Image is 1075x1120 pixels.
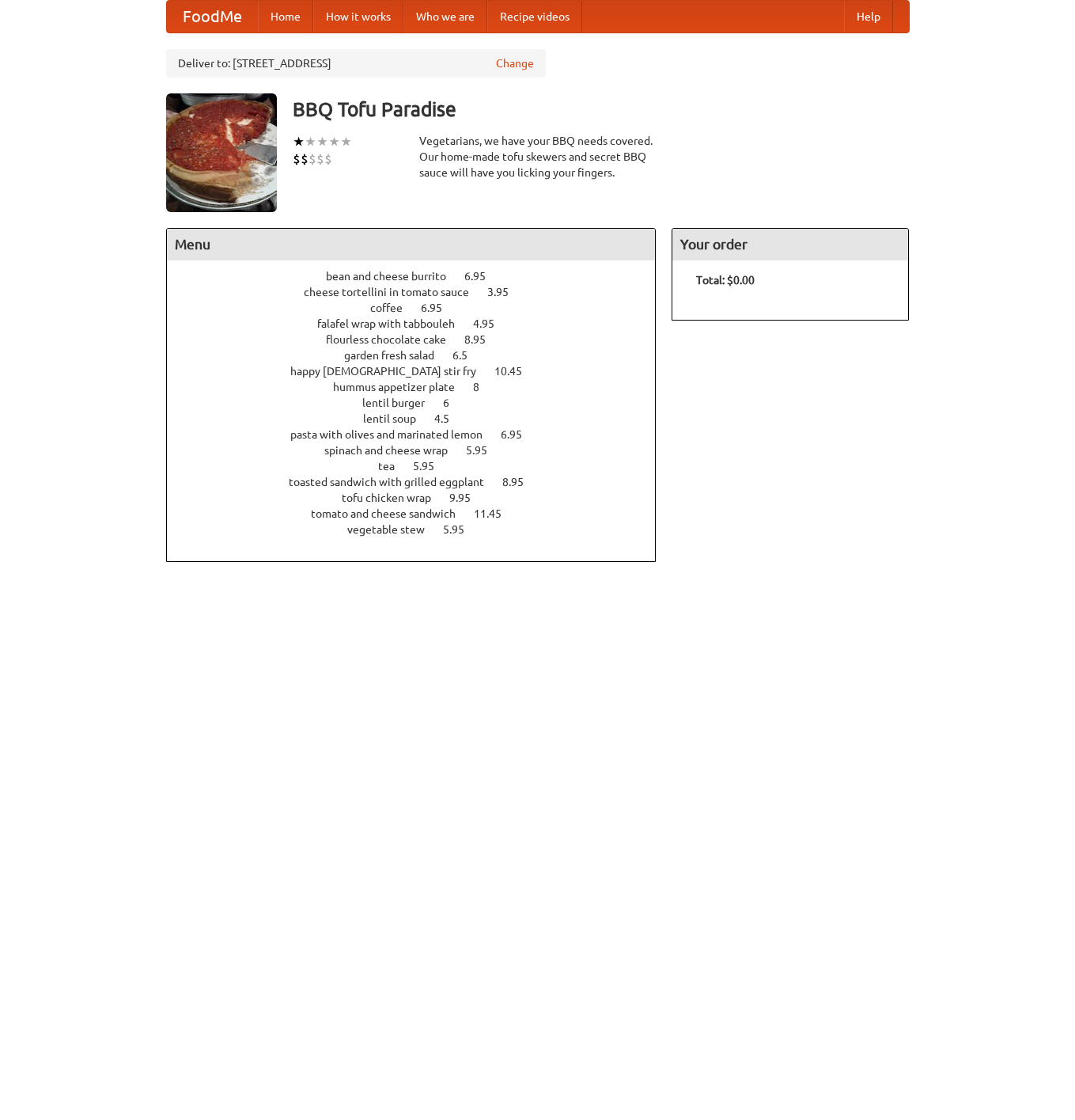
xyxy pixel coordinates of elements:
[313,1,403,32] a: How it works
[363,412,432,425] span: lentil soup
[293,133,305,150] li: ★
[473,381,495,393] span: 8
[308,150,316,168] li: $
[403,1,487,32] a: Who we are
[342,492,447,504] span: tofu chicken wrap
[502,476,539,488] span: 8.95
[413,460,450,473] span: 5.95
[466,444,503,457] span: 5.95
[696,274,755,287] b: Total: $0.00
[326,333,515,346] a: flourless chocolate cake 8.95
[449,492,486,504] span: 9.95
[443,523,480,536] span: 5.95
[317,317,471,330] span: falafel wrap with tabbouleh
[340,133,352,150] li: ★
[167,1,258,32] a: FoodMe
[311,507,531,520] a: tomato and cheese sandwich 11.45
[474,507,517,520] span: 11.45
[370,302,418,314] span: coffee
[324,150,332,168] li: $
[347,523,494,536] a: vegetable stew 5.95
[324,444,464,457] span: spinach and cheese wrap
[434,412,465,425] span: 4.5
[326,333,462,346] span: flourless chocolate cake
[304,286,538,298] a: cheese tortellini in tomato sauce 3.95
[290,428,551,441] a: pasta with olives and marinated lemon 6.95
[316,150,324,168] li: $
[344,349,497,362] a: garden fresh salad 6.5
[333,381,509,393] a: hummus appetizer plate 8
[487,286,524,298] span: 3.95
[844,1,893,32] a: Help
[305,133,316,150] li: ★
[342,492,500,504] a: tofu chicken wrap 9.95
[344,349,450,362] span: garden fresh salad
[293,150,301,168] li: $
[293,93,910,125] h3: BBQ Tofu Paradise
[378,460,464,473] a: tea 5.95
[167,229,656,260] h4: Menu
[166,93,277,212] img: angular.jpg
[487,1,582,32] a: Recipe videos
[464,333,502,346] span: 8.95
[347,523,441,536] span: vegetable stew
[370,302,471,314] a: coffee 6.95
[362,397,441,409] span: lentil burger
[326,270,462,283] span: bean and cheese burrito
[324,444,517,457] a: spinach and cheese wrap 5.95
[311,507,471,520] span: tomato and cheese sandwich
[362,397,479,409] a: lentil burger 6
[290,365,551,378] a: happy [DEMOGRAPHIC_DATA] stir fry 10.45
[258,1,313,32] a: Home
[317,317,524,330] a: falafel wrap with tabbouleh 4.95
[304,286,485,298] span: cheese tortellini in tomato sauce
[672,229,908,260] h4: Your order
[301,150,308,168] li: $
[494,365,538,378] span: 10.45
[289,476,553,488] a: toasted sandwich with grilled eggplant 8.95
[378,460,411,473] span: tea
[289,476,500,488] span: toasted sandwich with grilled eggplant
[443,397,465,409] span: 6
[363,412,479,425] a: lentil soup 4.5
[333,381,471,393] span: hummus appetizer plate
[328,133,340,150] li: ★
[464,270,502,283] span: 6.95
[421,302,458,314] span: 6.95
[419,133,657,180] div: Vegetarians, we have your BBQ needs covered. Our home-made tofu skewers and secret BBQ sauce will...
[496,55,534,71] a: Change
[290,428,498,441] span: pasta with olives and marinated lemon
[473,317,510,330] span: 4.95
[316,133,328,150] li: ★
[290,365,492,378] span: happy [DEMOGRAPHIC_DATA] stir fry
[501,428,538,441] span: 6.95
[452,349,483,362] span: 6.5
[166,49,546,78] div: Deliver to: [STREET_ADDRESS]
[326,270,515,283] a: bean and cheese burrito 6.95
